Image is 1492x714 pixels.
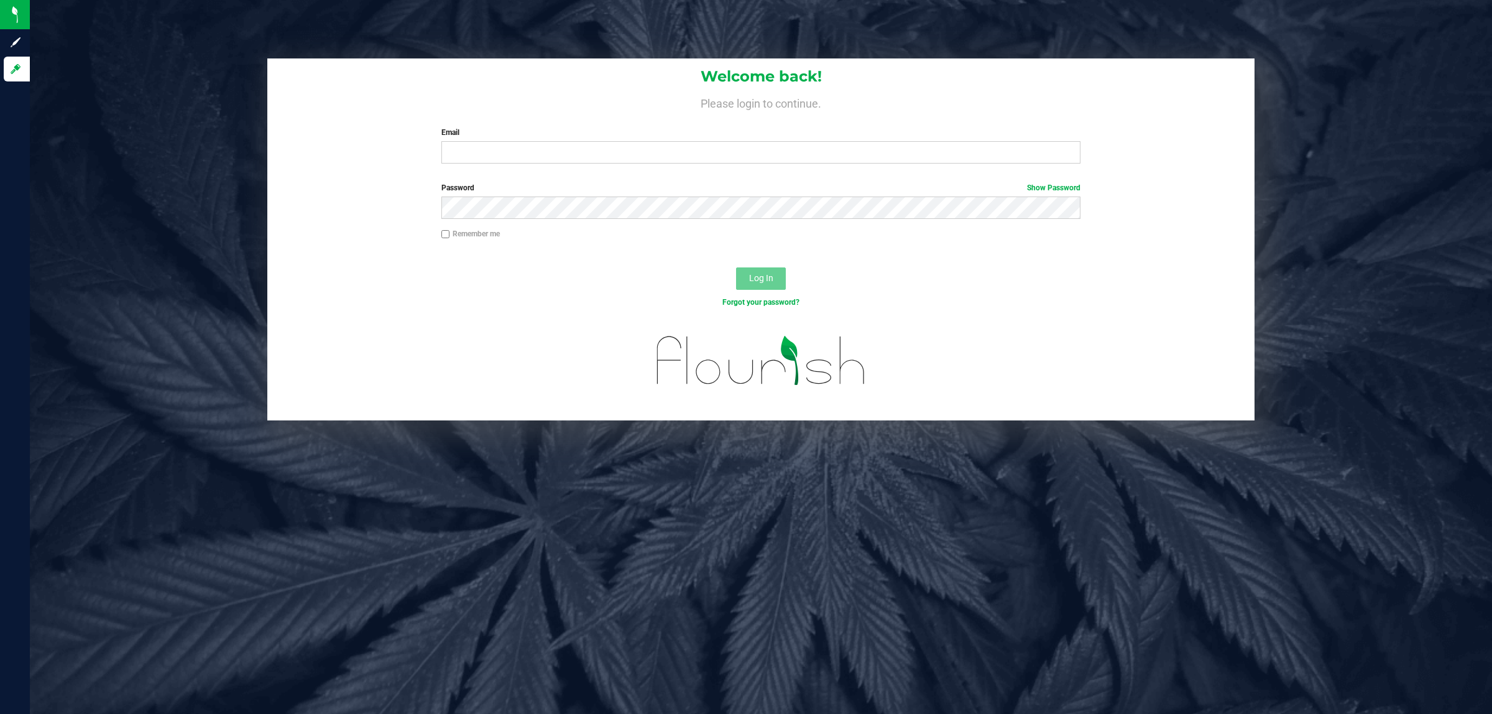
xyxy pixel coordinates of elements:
h4: Please login to continue. [267,95,1255,109]
label: Email [441,127,1081,138]
span: Password [441,183,474,192]
h1: Welcome back! [267,68,1255,85]
a: Show Password [1027,183,1080,192]
inline-svg: Sign up [9,36,22,49]
inline-svg: Log in [9,63,22,75]
img: flourish_logo.svg [638,321,885,401]
label: Remember me [441,228,500,239]
span: Log In [749,273,773,283]
button: Log In [736,267,786,290]
a: Forgot your password? [722,298,799,307]
input: Remember me [441,230,450,239]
